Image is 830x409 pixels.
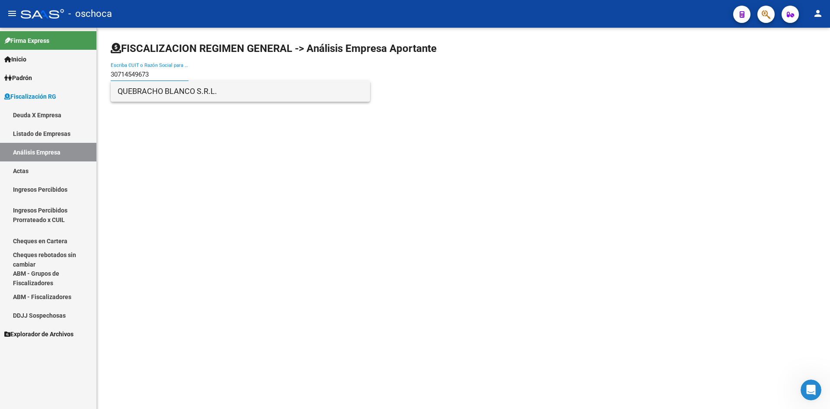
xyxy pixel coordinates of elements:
span: Padrón [4,73,32,83]
span: Explorador de Archivos [4,329,73,339]
span: - oschoca [68,4,112,23]
span: Fiscalización RG [4,92,56,101]
iframe: Intercom live chat [801,380,821,400]
span: Firma Express [4,36,49,45]
span: QUEBRACHO BLANCO S.R.L. [118,81,363,102]
h1: FISCALIZACION REGIMEN GENERAL -> Análisis Empresa Aportante [111,42,437,55]
span: Inicio [4,55,26,64]
mat-icon: menu [7,8,17,19]
mat-icon: person [813,8,823,19]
